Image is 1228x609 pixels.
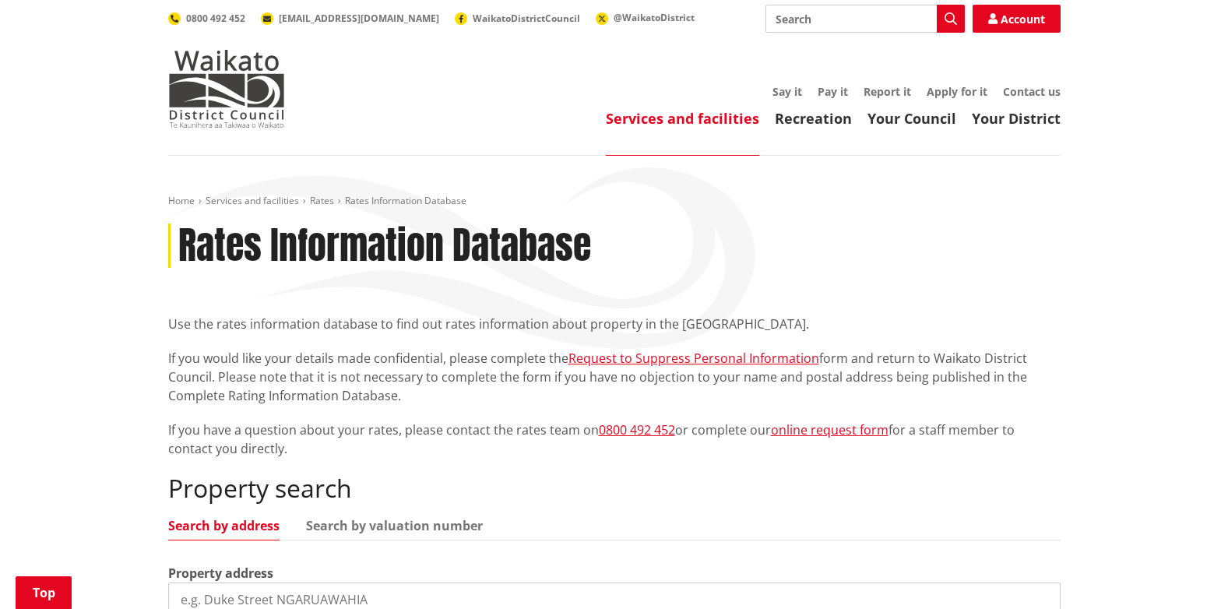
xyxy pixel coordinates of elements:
[455,12,580,25] a: WaikatoDistrictCouncil
[168,12,245,25] a: 0800 492 452
[818,84,848,99] a: Pay it
[596,11,695,24] a: @WaikatoDistrict
[168,315,1061,333] p: Use the rates information database to find out rates information about property in the [GEOGRAPHI...
[473,12,580,25] span: WaikatoDistrictCouncil
[771,421,888,438] a: online request form
[765,5,965,33] input: Search input
[606,109,759,128] a: Services and facilities
[168,195,1061,208] nav: breadcrumb
[261,12,439,25] a: [EMAIL_ADDRESS][DOMAIN_NAME]
[772,84,802,99] a: Say it
[345,194,466,207] span: Rates Information Database
[168,421,1061,458] p: If you have a question about your rates, please contact the rates team on or complete our for a s...
[310,194,334,207] a: Rates
[168,519,280,532] a: Search by address
[168,50,285,128] img: Waikato District Council - Te Kaunihera aa Takiwaa o Waikato
[168,564,273,583] label: Property address
[972,109,1061,128] a: Your District
[206,194,299,207] a: Services and facilities
[614,11,695,24] span: @WaikatoDistrict
[568,350,819,367] a: Request to Suppress Personal Information
[306,519,483,532] a: Search by valuation number
[279,12,439,25] span: [EMAIL_ADDRESS][DOMAIN_NAME]
[867,109,956,128] a: Your Council
[178,224,591,269] h1: Rates Information Database
[927,84,987,99] a: Apply for it
[186,12,245,25] span: 0800 492 452
[168,473,1061,503] h2: Property search
[16,576,72,609] a: Top
[775,109,852,128] a: Recreation
[1003,84,1061,99] a: Contact us
[864,84,911,99] a: Report it
[599,421,675,438] a: 0800 492 452
[168,194,195,207] a: Home
[168,349,1061,405] p: If you would like your details made confidential, please complete the form and return to Waikato ...
[973,5,1061,33] a: Account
